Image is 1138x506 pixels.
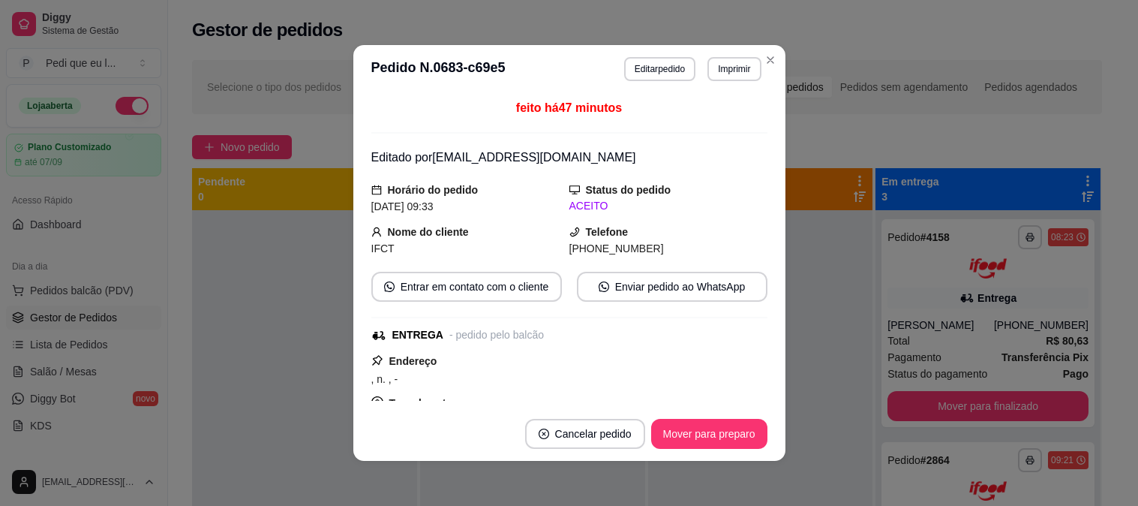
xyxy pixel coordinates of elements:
strong: Telefone [586,226,629,238]
span: feito há 47 minutos [516,101,622,114]
strong: Horário do pedido [388,184,479,196]
button: Mover para preparo [651,419,767,449]
span: desktop [569,185,580,195]
span: phone [569,227,580,237]
div: ACEITO [569,198,767,214]
span: whats-app [384,282,395,292]
button: whats-appEntrar em contato com o cliente [371,272,562,302]
div: ENTREGA [392,327,443,343]
button: close-circleCancelar pedido [525,419,645,449]
span: Editado por [EMAIL_ADDRESS][DOMAIN_NAME] [371,151,636,164]
strong: Taxa de entrega [389,397,469,409]
button: Close [758,48,782,72]
h3: Pedido N. 0683-c69e5 [371,57,506,81]
strong: Endereço [389,355,437,367]
span: , n. , - [371,373,398,385]
span: [DATE] 09:33 [371,200,434,212]
strong: Status do pedido [586,184,671,196]
span: user [371,227,382,237]
span: [PHONE_NUMBER] [569,242,664,255]
button: Editarpedido [624,57,695,81]
div: - pedido pelo balcão [449,327,544,343]
span: calendar [371,185,382,195]
span: pushpin [371,354,383,366]
span: whats-app [599,282,609,292]
span: close-circle [539,429,549,439]
button: Imprimir [707,57,761,81]
button: whats-appEnviar pedido ao WhatsApp [577,272,767,302]
span: IFCT [371,242,395,255]
span: dollar [371,396,383,408]
strong: Nome do cliente [388,226,469,238]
